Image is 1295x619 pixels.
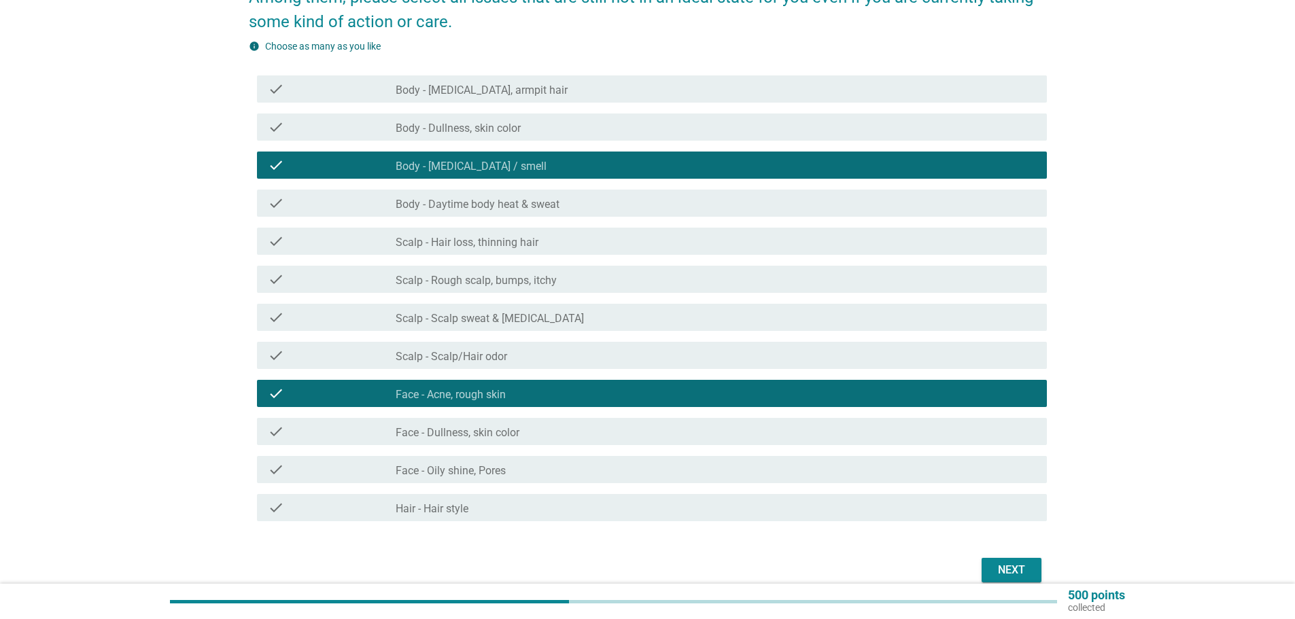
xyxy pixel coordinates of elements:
button: Next [982,558,1041,582]
i: check [268,271,284,287]
label: Body - Daytime body heat & sweat [396,198,559,211]
p: 500 points [1068,589,1125,601]
label: Body - [MEDICAL_DATA] / smell [396,160,547,173]
div: Next [992,562,1031,578]
label: Scalp - Rough scalp, bumps, itchy [396,274,557,287]
label: Scalp - Scalp/Hair odor [396,350,507,364]
label: Body - Dullness, skin color [396,122,521,135]
p: collected [1068,601,1125,614]
i: check [268,233,284,249]
label: Face - Dullness, skin color [396,426,519,440]
label: Scalp - Scalp sweat & [MEDICAL_DATA] [396,312,584,325]
i: info [249,41,260,52]
i: check [268,461,284,478]
i: check [268,347,284,364]
label: Face - Oily shine, Pores [396,464,506,478]
i: check [268,195,284,211]
i: check [268,119,284,135]
i: check [268,81,284,97]
i: check [268,499,284,516]
label: Body - [MEDICAL_DATA], armpit hair [396,84,568,97]
i: check [268,423,284,440]
i: check [268,385,284,402]
label: Choose as many as you like [265,41,381,52]
label: Face - Acne, rough skin [396,388,506,402]
i: check [268,309,284,325]
label: Scalp - Hair loss, thinning hair [396,236,538,249]
label: Hair - Hair style [396,502,468,516]
i: check [268,157,284,173]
